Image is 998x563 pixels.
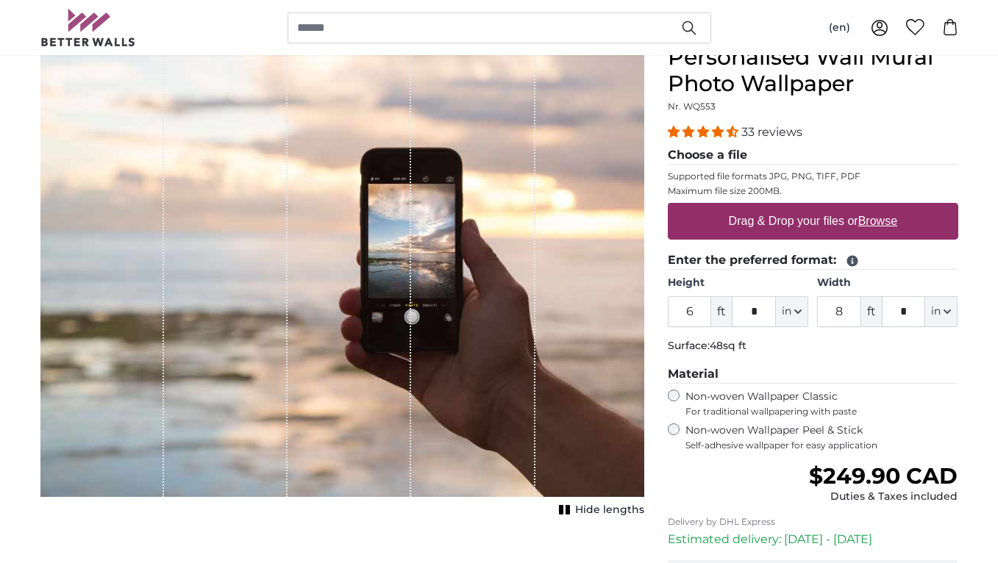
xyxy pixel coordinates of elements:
[711,296,732,327] span: ft
[817,15,862,41] button: (en)
[40,9,136,46] img: Betterwalls
[575,503,644,517] span: Hide lengths
[40,44,644,520] div: 1 of 1
[668,531,958,548] p: Estimated delivery: [DATE] - [DATE]
[668,125,741,139] span: 4.33 stars
[741,125,802,139] span: 33 reviews
[668,185,958,197] p: Maximum file size 200MB.
[685,406,958,417] span: For traditional wallpapering with paste
[722,207,902,236] label: Drag & Drop your files or
[925,296,958,327] button: in
[668,339,958,354] p: Surface:
[668,44,958,97] h1: Personalised Wall Mural Photo Wallpaper
[710,339,746,352] span: 48sq ft
[668,276,808,290] label: Height
[555,500,644,520] button: Hide lengths
[861,296,882,327] span: ft
[685,390,958,417] label: Non-woven Wallpaper Classic
[668,251,958,270] legend: Enter the preferred format:
[668,171,958,182] p: Supported file formats JPG, PNG, TIFF, PDF
[685,423,958,451] label: Non-woven Wallpaper Peel & Stick
[668,516,958,528] p: Delivery by DHL Express
[809,462,958,490] span: $249.90 CAD
[809,490,958,504] div: Duties & Taxes included
[858,215,897,227] u: Browse
[782,304,791,319] span: in
[668,146,958,165] legend: Choose a file
[817,276,958,290] label: Width
[931,304,941,319] span: in
[776,296,808,327] button: in
[668,365,958,384] legend: Material
[685,440,958,451] span: Self-adhesive wallpaper for easy application
[668,101,716,112] span: Nr. WQ553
